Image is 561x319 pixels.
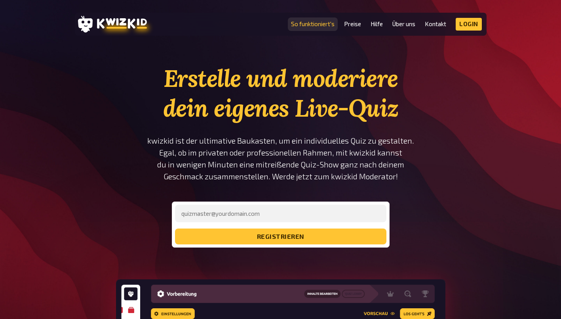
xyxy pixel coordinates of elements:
button: registrieren [175,229,386,244]
a: Preise [344,21,361,27]
a: Hilfe [371,21,383,27]
a: Über uns [392,21,415,27]
a: So funktioniert's [291,21,335,27]
a: Login [456,18,482,31]
a: Kontakt [425,21,446,27]
input: quizmaster@yourdomain.com [175,205,386,222]
h1: Erstelle und moderiere dein eigenes Live-Quiz [147,63,415,123]
p: kwizkid ist der ultimative Baukasten, um ein individuelles Quiz zu gestalten. Egal, ob im private... [147,135,415,183]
